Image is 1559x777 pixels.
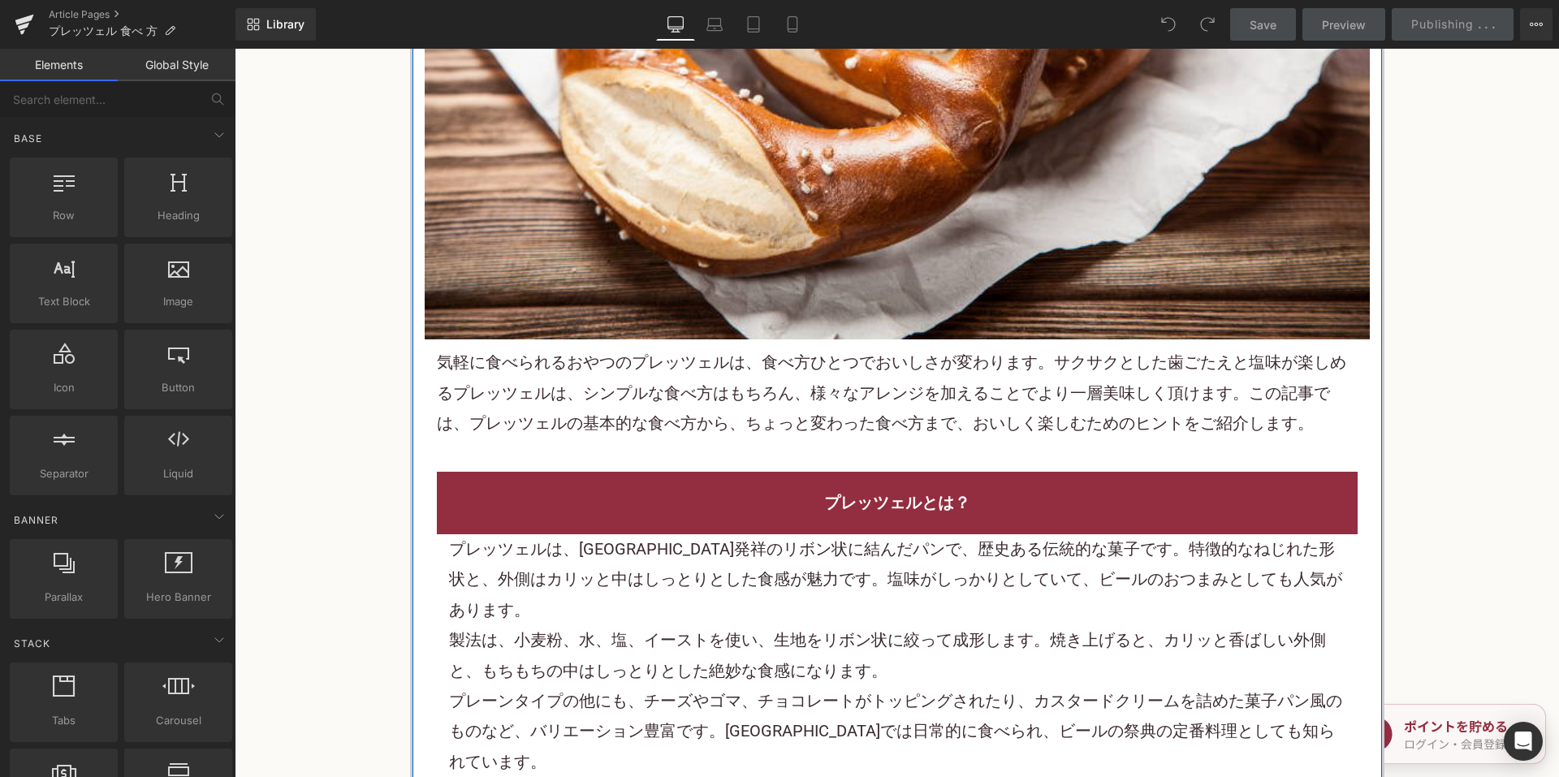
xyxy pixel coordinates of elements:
a: Global Style [118,49,235,81]
a: チョコレート [523,642,620,662]
span: Icon [15,379,113,396]
span: Liquid [129,465,227,482]
span: Save [1250,16,1276,33]
h2: プレッツェルとは？ [214,439,1111,469]
p: 製法は、小麦粉、水、塩、イーストを使い、生地をリボン状に絞って成形します。焼き上げると、カリッと香ばしい外側と、もちもちの中はしっとりとした絶妙な食感になります。 [214,576,1111,637]
p: プレーンタイプの他にも、 やゴマ、 が されたり、カスタードクリームを詰めた菓子パン風のものなど、バリエーション豊富です。[GEOGRAPHIC_DATA]では日常的に食べられ、ビールの祭典の定... [214,637,1111,728]
a: Article Pages [49,8,235,21]
span: Image [129,293,227,310]
span: Hero Banner [129,589,227,606]
a: Laptop [695,8,734,41]
span: Row [15,207,113,224]
span: Text Block [15,293,113,310]
a: Desktop [656,8,695,41]
button: More [1520,8,1553,41]
span: Preview [1322,16,1366,33]
a: 菓子 [873,490,905,510]
span: Base [12,131,44,146]
span: Separator [15,465,113,482]
a: トッピング [637,642,718,662]
span: Stack [12,636,52,651]
span: Heading [129,207,227,224]
a: Mobile [773,8,812,41]
a: Tablet [734,8,773,41]
span: プレッツェル 食べ 方 [49,24,158,37]
span: Tabs [15,712,113,729]
p: 気軽に食べられるおやつのプレッツェルは、食べ方ひとつでおいしさが変わります。サクサクとした歯ごたえと塩味が楽しめるプレッツェルは、シンプルな食べ方はもちろん、様々なアレンジを加えることでより一層... [202,299,1123,390]
span: Library [266,17,304,32]
span: Banner [12,512,60,528]
a: チーズ [409,642,458,662]
span: Carousel [129,712,227,729]
a: New Library [235,8,316,41]
span: Button [129,379,227,396]
p: プレッツェルは、[GEOGRAPHIC_DATA]発祥のリボン状に結んだパンで、歴史ある伝統的な です。特徴的なねじれた形状と、外側はカリッと中はしっとりとした食感が魅力です。塩味がしっかりとし... [214,486,1111,576]
button: Undo [1152,8,1185,41]
span: Parallax [15,589,113,606]
button: Redo [1191,8,1224,41]
a: Preview [1302,8,1385,41]
div: Open Intercom Messenger [1504,722,1543,761]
